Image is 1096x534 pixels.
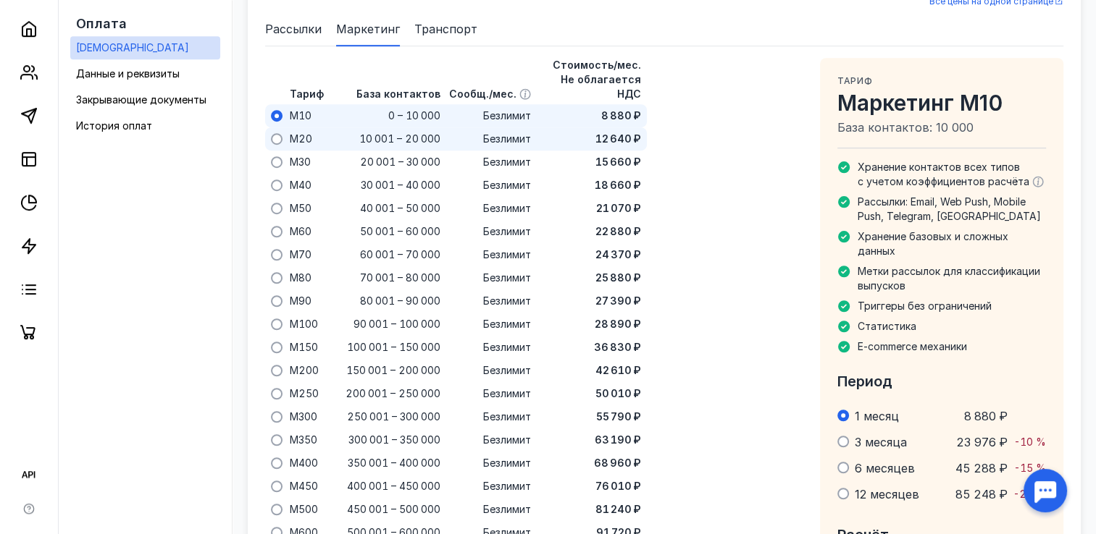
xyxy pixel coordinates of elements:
[360,155,440,169] span: 20 001 – 30 000
[76,16,127,31] span: Оплата
[483,502,531,517] span: Безлимит
[595,224,641,239] span: 22 880 ₽
[955,487,1008,501] span: 85 248 ₽
[290,109,311,123] span: M10
[360,201,440,216] span: 40 001 – 50 000
[595,271,641,285] span: 25 880 ₽
[483,386,531,401] span: Безлимит
[858,340,967,352] span: E-commerce механики
[290,317,318,331] span: M100
[348,433,440,447] span: 300 001 – 350 000
[290,502,318,517] span: M500
[855,487,919,501] span: 12 месяцев
[336,20,400,38] span: Маркетинг
[858,300,992,312] span: Триггеры без ограничений
[290,456,318,470] span: M400
[290,271,311,285] span: M80
[290,88,324,100] span: Тариф
[858,265,1040,292] span: Метки рассылок для классификации выпусков
[483,132,531,146] span: Безлимит
[855,435,907,449] span: 3 месяца
[483,363,531,378] span: Безлимит
[70,62,220,85] a: Данные и реквизиты
[483,479,531,493] span: Безлимит
[483,247,531,262] span: Безлимит
[290,178,311,192] span: M40
[553,59,641,100] span: Стоимость/мес. Не облагается НДС
[414,20,477,38] span: Транспорт
[837,75,872,86] span: Тариф
[356,88,440,100] span: База контактов
[346,363,440,378] span: 150 001 – 200 000
[483,109,531,123] span: Безлимит
[964,409,1008,423] span: 8 880 ₽
[360,294,440,308] span: 80 001 – 90 000
[76,93,206,106] span: Закрывающие документы
[347,340,440,355] span: 100 001 – 150 000
[290,363,319,378] span: M200
[360,224,440,239] span: 50 001 – 60 000
[290,132,312,146] span: M20
[483,410,531,424] span: Безлимит
[837,373,892,390] span: Период
[601,109,641,123] span: 8 880 ₽
[360,247,440,262] span: 60 001 – 70 000
[596,201,641,216] span: 21 070 ₽
[1013,488,1046,500] span: -20 %
[290,294,311,308] span: M90
[837,90,1046,116] span: Маркетинг M10
[70,114,220,137] a: История оплат
[76,67,180,80] span: Данные и реквизиты
[1014,462,1046,474] span: -15 %
[483,433,531,447] span: Безлимит
[290,201,311,216] span: M50
[290,224,311,239] span: M60
[290,433,317,447] span: M350
[449,88,516,100] span: Сообщ./мес.
[483,224,531,239] span: Безлимит
[595,433,641,447] span: 63 190 ₽
[595,317,641,331] span: 28 890 ₽
[595,294,641,308] span: 27 390 ₽
[595,247,641,262] span: 24 370 ₽
[354,317,440,331] span: 90 001 – 100 000
[483,271,531,285] span: Безлимит
[483,155,531,169] span: Безлимит
[76,41,189,54] span: [DEMOGRAPHIC_DATA]
[594,340,641,355] span: 36 830 ₽
[359,132,440,146] span: 10 001 – 20 000
[837,119,1046,136] span: База контактов: 10 000
[483,456,531,470] span: Безлимит
[346,386,440,401] span: 200 001 – 250 000
[595,132,641,146] span: 12 640 ₽
[595,479,641,493] span: 76 010 ₽
[858,195,1041,222] span: Рассылки: Email, Web Push, Mobile Push, Telegram, [GEOGRAPHIC_DATA]
[347,410,440,424] span: 250 001 – 300 000
[347,502,440,517] span: 450 001 – 500 000
[265,20,322,38] span: Рассылки
[595,386,641,401] span: 50 010 ₽
[483,340,531,355] span: Безлимит
[290,340,318,355] span: M150
[360,271,440,285] span: 70 001 – 80 000
[594,456,641,470] span: 68 960 ₽
[70,36,220,59] a: [DEMOGRAPHIC_DATA]
[483,178,531,192] span: Безлимит
[290,479,318,493] span: M450
[855,461,915,475] span: 6 месяцев
[76,119,152,132] span: История оплат
[483,201,531,216] span: Безлимит
[347,479,440,493] span: 400 001 – 450 000
[595,502,641,517] span: 81 240 ₽
[290,247,311,262] span: M70
[855,409,899,423] span: 1 месяц
[595,155,641,169] span: 15 660 ₽
[361,178,440,192] span: 30 001 – 40 000
[858,320,916,332] span: Статистика
[290,410,317,424] span: M300
[483,317,531,331] span: Безлимит
[70,88,220,111] a: Закрывающие документы
[1014,436,1046,448] span: -10 %
[595,178,641,192] span: 18 660 ₽
[955,461,1008,475] span: 45 288 ₽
